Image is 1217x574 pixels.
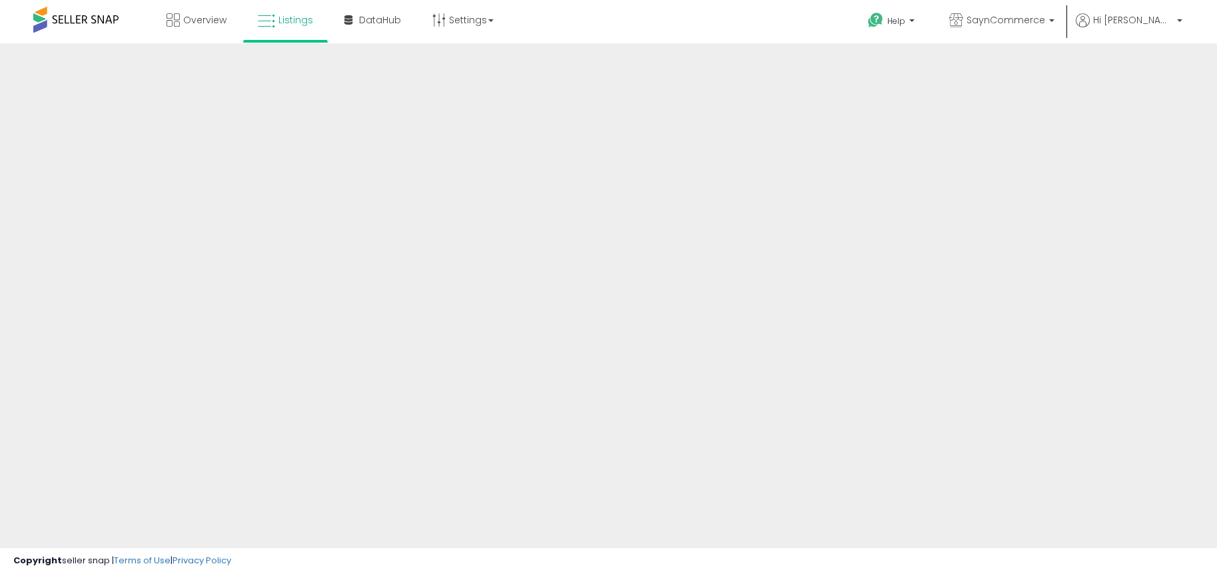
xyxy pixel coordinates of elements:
[867,12,884,29] i: Get Help
[183,13,226,27] span: Overview
[114,554,171,567] a: Terms of Use
[13,555,231,567] div: seller snap | |
[278,13,313,27] span: Listings
[13,554,62,567] strong: Copyright
[173,554,231,567] a: Privacy Policy
[1093,13,1173,27] span: Hi [PERSON_NAME]
[887,15,905,27] span: Help
[967,13,1045,27] span: SaynCommerce
[359,13,401,27] span: DataHub
[1076,13,1182,43] a: Hi [PERSON_NAME]
[857,2,928,43] a: Help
